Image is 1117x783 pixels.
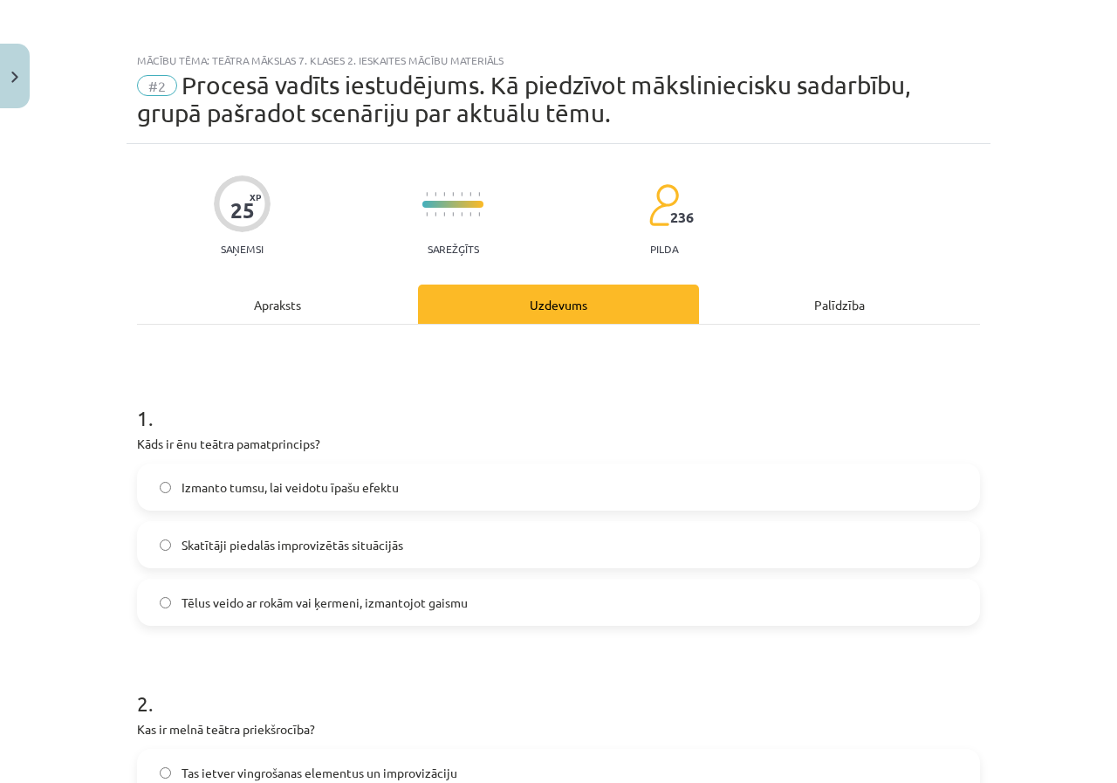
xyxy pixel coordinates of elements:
img: icon-short-line-57e1e144782c952c97e751825c79c345078a6d821885a25fce030b3d8c18986b.svg [461,212,463,216]
img: icon-short-line-57e1e144782c952c97e751825c79c345078a6d821885a25fce030b3d8c18986b.svg [435,212,436,216]
p: Kas ir melnā teātra priekšrocība? [137,720,980,738]
h1: 2 . [137,661,980,715]
div: Palīdzība [699,285,980,324]
img: icon-short-line-57e1e144782c952c97e751825c79c345078a6d821885a25fce030b3d8c18986b.svg [478,192,480,196]
p: Saņemsi [214,243,271,255]
p: Kāds ir ēnu teātra pamatprincips? [137,435,980,453]
input: Tas ietver vingrošanas elementus un improvizāciju [160,767,171,779]
span: Skatītāji piedalās improvizētās situācijās [182,536,403,554]
img: icon-short-line-57e1e144782c952c97e751825c79c345078a6d821885a25fce030b3d8c18986b.svg [452,212,454,216]
img: icon-short-line-57e1e144782c952c97e751825c79c345078a6d821885a25fce030b3d8c18986b.svg [443,192,445,196]
input: Skatītāji piedalās improvizētās situācijās [160,539,171,551]
img: icon-short-line-57e1e144782c952c97e751825c79c345078a6d821885a25fce030b3d8c18986b.svg [426,192,428,196]
div: Mācību tēma: Teātra mākslas 7. klases 2. ieskaites mācību materiāls [137,54,980,66]
img: icon-short-line-57e1e144782c952c97e751825c79c345078a6d821885a25fce030b3d8c18986b.svg [478,212,480,216]
div: Uzdevums [418,285,699,324]
span: Procesā vadīts iestudējums. Kā piedzīvot māksliniecisku sadarbību, grupā pašradot scenāriju par a... [137,71,911,127]
img: icon-short-line-57e1e144782c952c97e751825c79c345078a6d821885a25fce030b3d8c18986b.svg [435,192,436,196]
img: icon-short-line-57e1e144782c952c97e751825c79c345078a6d821885a25fce030b3d8c18986b.svg [443,212,445,216]
p: Sarežģīts [428,243,479,255]
img: icon-short-line-57e1e144782c952c97e751825c79c345078a6d821885a25fce030b3d8c18986b.svg [452,192,454,196]
p: pilda [650,243,678,255]
input: Izmanto tumsu, lai veidotu īpašu efektu [160,482,171,493]
h1: 1 . [137,375,980,429]
img: icon-close-lesson-0947bae3869378f0d4975bcd49f059093ad1ed9edebbc8119c70593378902aed.svg [11,72,18,83]
img: icon-short-line-57e1e144782c952c97e751825c79c345078a6d821885a25fce030b3d8c18986b.svg [469,192,471,196]
img: icon-short-line-57e1e144782c952c97e751825c79c345078a6d821885a25fce030b3d8c18986b.svg [469,212,471,216]
div: Apraksts [137,285,418,324]
span: Tēlus veido ar rokām vai ķermeni, izmantojot gaismu [182,594,468,612]
img: icon-short-line-57e1e144782c952c97e751825c79c345078a6d821885a25fce030b3d8c18986b.svg [426,212,428,216]
img: students-c634bb4e5e11cddfef0936a35e636f08e4e9abd3cc4e673bd6f9a4125e45ecb1.svg [648,183,679,227]
div: 25 [230,198,255,223]
span: Tas ietver vingrošanas elementus un improvizāciju [182,764,457,782]
span: XP [250,192,261,202]
span: #2 [137,75,177,96]
img: icon-short-line-57e1e144782c952c97e751825c79c345078a6d821885a25fce030b3d8c18986b.svg [461,192,463,196]
span: 236 [670,209,694,225]
input: Tēlus veido ar rokām vai ķermeni, izmantojot gaismu [160,597,171,608]
span: Izmanto tumsu, lai veidotu īpašu efektu [182,478,399,497]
